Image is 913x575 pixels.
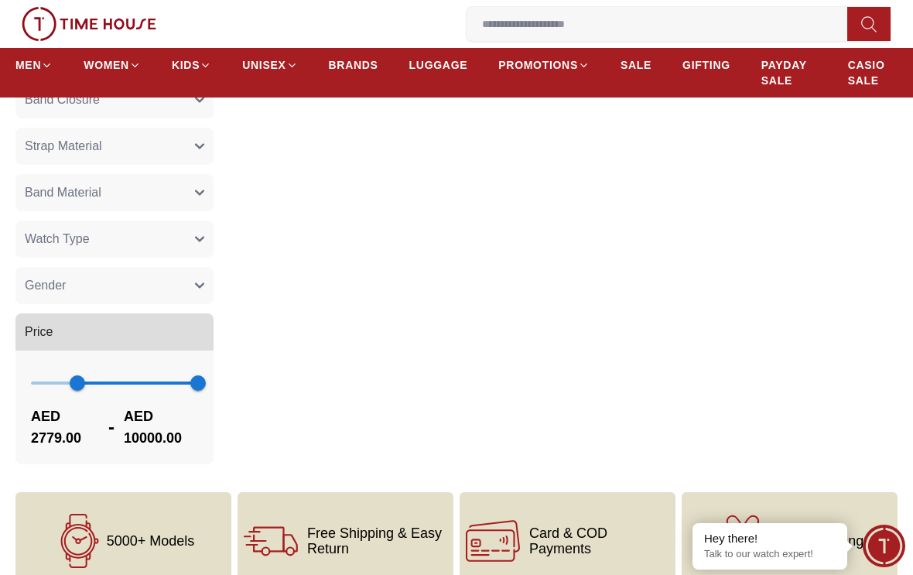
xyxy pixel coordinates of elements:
span: Watch Type [25,230,90,248]
span: MEN [15,57,41,73]
span: PAYDAY SALE [761,57,817,88]
span: LUGGAGE [409,57,468,73]
button: Band Closure [15,81,214,118]
span: WOMEN [84,57,129,73]
a: BRANDS [329,51,378,79]
button: Band Material [15,174,214,211]
span: KIDS [172,57,200,73]
span: Band Material [25,183,101,202]
a: CASIO SALE [848,51,898,94]
div: Hey there! [704,531,836,546]
span: Card & COD Payments [529,525,669,556]
span: PROMOTIONS [498,57,578,73]
a: SALE [621,51,651,79]
div: Chat Widget [863,525,905,567]
p: Talk to our watch expert! [704,548,836,561]
a: MEN [15,51,53,79]
span: UNISEX [242,57,286,73]
a: PROMOTIONS [498,51,590,79]
img: ... [22,7,156,41]
span: Gender [25,276,66,295]
span: GIFTING [682,57,730,73]
button: Strap Material [15,128,214,165]
a: LUGGAGE [409,51,468,79]
span: Strap Material [25,137,102,156]
a: GIFTING [682,51,730,79]
span: Free Shipping & Easy Return [307,525,447,556]
a: PAYDAY SALE [761,51,817,94]
span: AED 10000.00 [124,406,198,449]
button: Watch Type [15,221,214,258]
button: Price [15,313,214,351]
a: UNISEX [242,51,297,79]
button: Gender [15,267,214,304]
span: Band Closure [25,91,100,109]
span: SALE [621,57,651,73]
span: 5000+ Models [107,533,195,549]
span: AED 2779.00 [31,406,99,449]
span: CASIO SALE [848,57,898,88]
span: Price [25,323,53,341]
span: - [99,415,124,440]
a: KIDS [172,51,211,79]
a: WOMEN [84,51,141,79]
span: BRANDS [329,57,378,73]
